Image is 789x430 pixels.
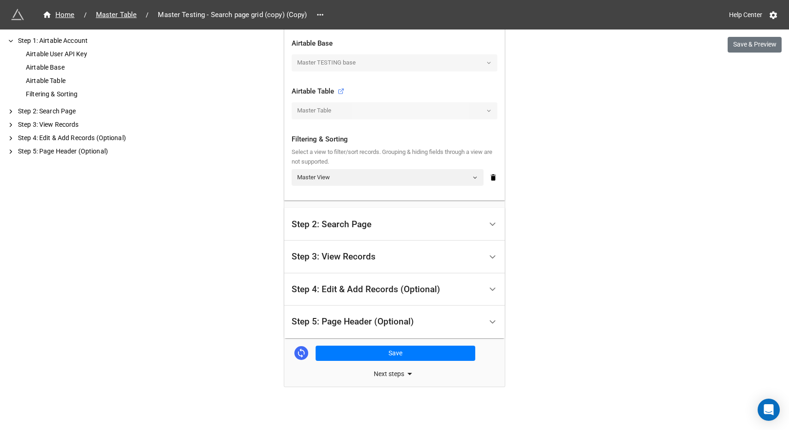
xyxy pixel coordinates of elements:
[292,317,414,326] div: Step 5: Page Header (Optional)
[728,37,782,53] button: Save & Preview
[24,76,148,86] div: Airtable Table
[292,147,497,166] div: Select a view to filter/sort records. Grouping & hiding fields through a view are not supported.
[16,147,148,156] div: Step 5: Page Header (Optional)
[292,285,440,294] div: Step 4: Edit & Add Records (Optional)
[284,241,505,273] div: Step 3: View Records
[292,134,497,145] div: Filtering & Sorting
[292,169,484,186] a: Master View
[284,208,505,241] div: Step 2: Search Page
[292,38,497,49] div: Airtable Base
[723,6,769,23] a: Help Center
[292,220,371,229] div: Step 2: Search Page
[146,10,149,20] li: /
[16,106,148,116] div: Step 2: Search Page
[90,9,143,20] a: Master Table
[84,10,87,20] li: /
[37,9,80,20] a: Home
[284,273,505,306] div: Step 4: Edit & Add Records (Optional)
[16,133,148,143] div: Step 4: Edit & Add Records (Optional)
[24,89,148,99] div: Filtering & Sorting
[292,86,344,97] div: Airtable Table
[284,306,505,338] div: Step 5: Page Header (Optional)
[152,10,312,20] span: Master Testing - Search page grid (copy) (Copy)
[90,10,143,20] span: Master Table
[16,36,148,46] div: Step 1: Airtable Account
[24,49,148,59] div: Airtable User API Key
[294,346,308,360] a: Sync Base Structure
[316,346,475,361] button: Save
[284,368,505,379] div: Next steps
[11,8,24,21] img: miniextensions-icon.73ae0678.png
[758,399,780,421] div: Open Intercom Messenger
[42,10,75,20] div: Home
[24,63,148,72] div: Airtable Base
[37,9,313,20] nav: breadcrumb
[292,252,376,261] div: Step 3: View Records
[16,120,148,130] div: Step 3: View Records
